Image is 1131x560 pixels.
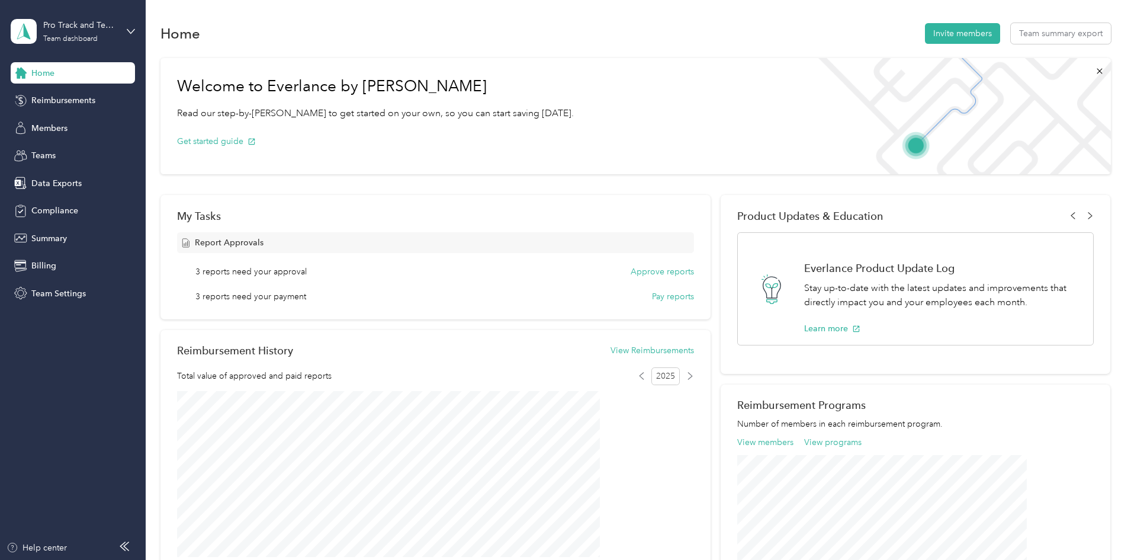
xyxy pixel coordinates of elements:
button: Team summary export [1011,23,1111,44]
h2: Reimbursement History [177,344,293,357]
button: Learn more [804,322,860,335]
button: Help center [7,542,67,554]
h1: Home [160,27,200,40]
span: Total value of approved and paid reports [177,370,332,382]
button: View Reimbursements [611,344,694,357]
button: Pay reports [652,290,694,303]
span: Data Exports [31,177,82,190]
span: 3 reports need your approval [195,265,307,278]
span: Team Settings [31,287,86,300]
iframe: Everlance-gr Chat Button Frame [1065,494,1131,560]
div: Team dashboard [43,36,98,43]
button: Invite members [925,23,1000,44]
div: Pro Track and Tennis [43,19,117,31]
span: Billing [31,260,56,272]
h2: Reimbursement Programs [737,399,1094,411]
span: 2025 [651,367,680,385]
span: Summary [31,232,67,245]
span: 3 reports need your payment [195,290,306,303]
p: Read our step-by-[PERSON_NAME] to get started on your own, so you can start saving [DATE]. [177,106,574,121]
img: Welcome to everlance [807,58,1110,174]
p: Number of members in each reimbursement program. [737,418,1094,430]
h1: Everlance Product Update Log [804,262,1081,274]
span: Compliance [31,204,78,217]
button: View programs [804,436,862,449]
div: My Tasks [177,210,694,222]
span: Product Updates & Education [737,210,883,222]
p: Stay up-to-date with the latest updates and improvements that directly impact you and your employ... [804,281,1081,310]
h1: Welcome to Everlance by [PERSON_NAME] [177,77,574,96]
button: View members [737,436,793,449]
button: Approve reports [631,265,694,278]
span: Report Approvals [195,236,264,249]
